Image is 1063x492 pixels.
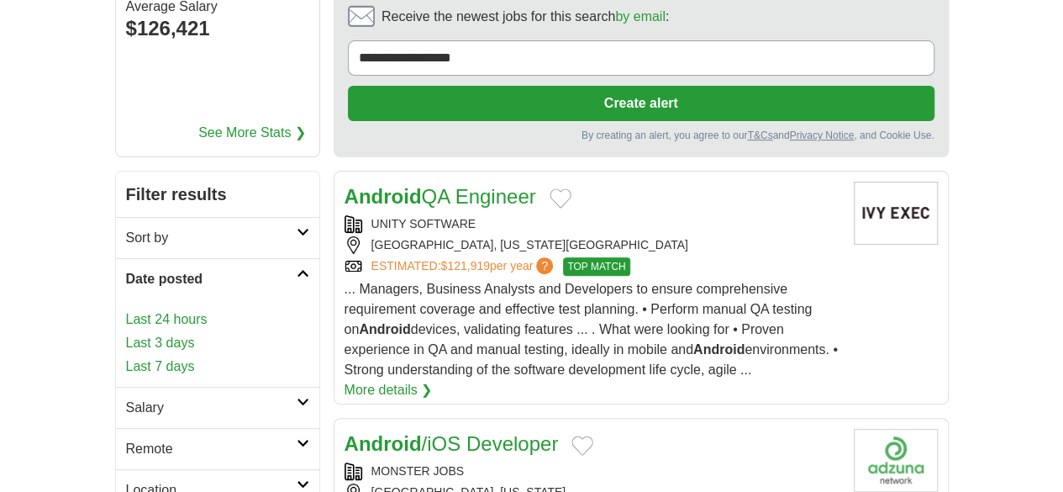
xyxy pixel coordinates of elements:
[345,463,840,480] div: MONSTER JOBS
[345,215,840,233] div: UNITY SOFTWARE
[854,429,938,492] img: Company logo
[348,128,934,143] div: By creating an alert, you agree to our and , and Cookie Use.
[116,387,319,428] a: Salary
[198,123,306,143] a: See More Stats ❯
[345,185,422,208] strong: Android
[116,172,319,217] h2: Filter results
[563,257,629,276] span: TOP MATCH
[126,357,309,377] a: Last 7 days
[854,182,938,245] img: Company logo
[126,269,297,289] h2: Date posted
[126,309,309,330] a: Last 24 hours
[345,185,536,208] a: AndroidQA Engineer
[693,342,745,357] strong: Android
[536,257,553,274] span: ?
[126,13,309,44] div: $126,421
[615,9,666,24] a: by email
[345,432,422,455] strong: Android
[348,86,934,121] button: Create alert
[382,7,669,27] span: Receive the newest jobs for this search :
[789,130,854,141] a: Privacy Notice
[116,258,319,299] a: Date posted
[126,228,297,248] h2: Sort by
[440,259,489,272] span: $121,919
[345,380,433,400] a: More details ❯
[116,217,319,258] a: Sort by
[126,398,297,418] h2: Salary
[345,236,840,254] div: [GEOGRAPHIC_DATA], [US_STATE][GEOGRAPHIC_DATA]
[116,428,319,469] a: Remote
[345,282,838,377] span: ... Managers, Business Analysts and Developers to ensure comprehensive requirement coverage and e...
[126,439,297,459] h2: Remote
[571,436,593,456] button: Add to favorite jobs
[345,432,559,455] a: Android/iOS Developer
[359,322,410,336] strong: Android
[126,333,309,353] a: Last 3 days
[747,130,772,141] a: T&Cs
[550,188,571,209] button: Add to favorite jobs
[371,257,557,276] a: ESTIMATED:$121,919per year?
